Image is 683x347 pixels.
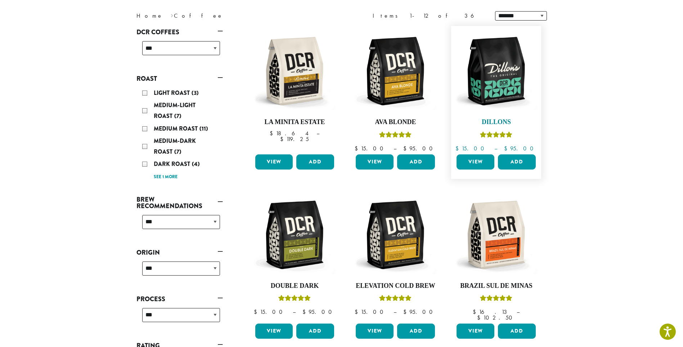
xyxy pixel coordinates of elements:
div: Rated 5.00 out of 5 [379,131,412,141]
a: View [356,324,394,339]
span: – [316,129,319,137]
div: Rated 4.50 out of 5 [278,294,311,305]
bdi: 16.13 [473,308,510,316]
span: – [293,308,296,316]
h4: Dillons [455,118,538,126]
button: Add [397,324,435,339]
button: Add [296,154,334,170]
span: Medium-Light Roast [154,101,196,120]
div: Rated 5.00 out of 5 [379,294,412,305]
img: DCR-12oz-Dillons-Stock-scaled.png [455,30,538,113]
a: Brew Recommendations [136,193,223,212]
span: › [171,9,173,20]
span: $ [477,314,483,321]
a: Brazil Sul De MinasRated 5.00 out of 5 [455,193,538,321]
div: Rated 5.00 out of 5 [480,131,512,141]
img: DCR-12oz-Brazil-Sul-De-Minas-Stock-scaled.png [455,193,538,276]
a: La Minita Estate [253,30,336,151]
img: DCR-12oz-Elevation-Cold-Brew-Stock-scaled.png [354,193,437,276]
span: $ [355,145,361,152]
span: $ [455,145,462,152]
button: Add [397,154,435,170]
span: Light Roast [154,89,192,97]
span: (7) [174,112,181,120]
a: DCR Coffees [136,26,223,38]
bdi: 15.00 [254,308,286,316]
span: (4) [192,160,200,168]
div: Origin [136,259,223,284]
bdi: 15.00 [355,145,387,152]
bdi: 18.64 [270,129,310,137]
span: $ [504,145,510,152]
div: Rated 5.00 out of 5 [480,294,512,305]
span: $ [254,308,260,316]
span: – [394,308,396,316]
a: View [255,324,293,339]
a: View [356,154,394,170]
span: – [394,145,396,152]
bdi: 119.25 [280,135,309,143]
span: – [517,308,520,316]
h4: Elevation Cold Brew [354,282,437,290]
a: Double DarkRated 4.50 out of 5 [253,193,336,321]
button: Add [498,154,536,170]
bdi: 15.00 [355,308,387,316]
button: Add [296,324,334,339]
div: Brew Recommendations [136,212,223,238]
h4: Ava Blonde [354,118,437,126]
a: View [457,154,494,170]
button: Add [498,324,536,339]
bdi: 95.00 [302,308,335,316]
span: Dark Roast [154,160,192,168]
a: Process [136,293,223,305]
span: Medium Roast [154,124,199,133]
a: Origin [136,246,223,259]
a: DillonsRated 5.00 out of 5 [455,30,538,151]
a: Ava BlondeRated 5.00 out of 5 [354,30,437,151]
img: DCR-12oz-Double-Dark-Stock-scaled.png [253,193,336,276]
bdi: 95.00 [504,145,537,152]
bdi: 102.50 [477,314,516,321]
a: Elevation Cold BrewRated 5.00 out of 5 [354,193,437,321]
span: – [494,145,497,152]
a: See 1 more [154,173,178,181]
span: $ [270,129,276,137]
div: Items 1-12 of 36 [373,12,484,20]
span: (11) [199,124,208,133]
img: DCR-12oz-Ava-Blonde-Stock-scaled.png [354,30,437,113]
a: View [255,154,293,170]
h4: Brazil Sul De Minas [455,282,538,290]
bdi: 95.00 [403,145,436,152]
span: (3) [192,89,199,97]
div: Process [136,305,223,331]
span: $ [302,308,309,316]
span: $ [473,308,479,316]
a: Roast [136,73,223,85]
bdi: 95.00 [403,308,436,316]
span: $ [355,308,361,316]
h4: La Minita Estate [253,118,336,126]
span: $ [280,135,286,143]
div: Roast [136,85,223,185]
span: (7) [174,148,181,156]
h4: Double Dark [253,282,336,290]
div: DCR Coffees [136,38,223,64]
span: $ [403,145,409,152]
a: View [457,324,494,339]
img: DCR-12oz-La-Minita-Estate-Stock-scaled.png [253,30,336,113]
span: $ [403,308,409,316]
a: Home [136,12,163,19]
nav: Breadcrumb [136,12,331,20]
span: Medium-Dark Roast [154,137,196,156]
bdi: 15.00 [455,145,487,152]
